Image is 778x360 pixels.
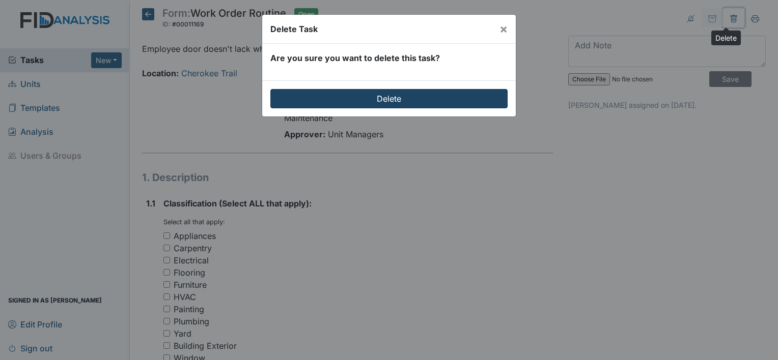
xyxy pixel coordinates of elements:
button: Close [491,15,516,43]
span: × [499,21,508,36]
strong: Are you sure you want to delete this task? [270,53,440,63]
input: Delete [270,89,508,108]
div: Delete [711,31,741,45]
div: Delete Task [270,23,318,35]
